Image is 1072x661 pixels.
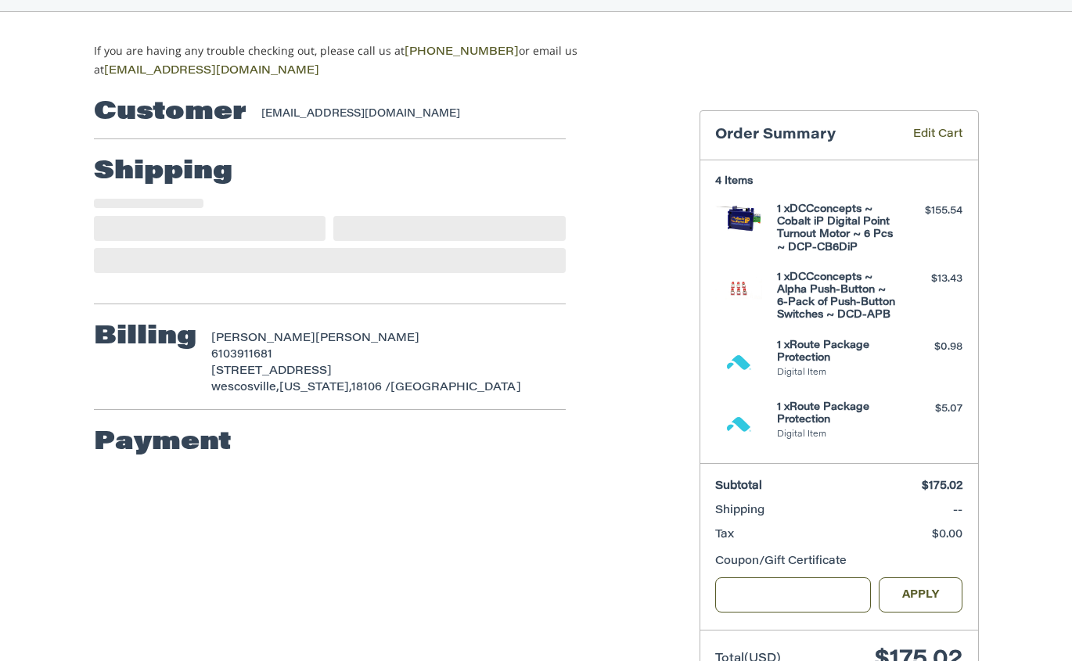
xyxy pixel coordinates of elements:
[901,339,962,355] div: $0.98
[901,401,962,417] div: $5.07
[94,42,627,80] p: If you are having any trouble checking out, please call us at or email us at
[94,156,232,188] h2: Shipping
[261,106,550,122] div: [EMAIL_ADDRESS][DOMAIN_NAME]
[715,530,734,541] span: Tax
[953,505,962,516] span: --
[211,333,315,344] span: [PERSON_NAME]
[104,66,319,77] a: [EMAIL_ADDRESS][DOMAIN_NAME]
[211,350,272,361] span: 6103911681
[922,481,962,492] span: $175.02
[94,322,196,353] h2: Billing
[932,530,962,541] span: $0.00
[715,175,962,188] h3: 4 Items
[777,203,897,254] h4: 1 x DCCconcepts ~ Cobalt iP Digital Point Turnout Motor ~ 6 Pcs ~ DCP-CB6DiP
[94,97,246,128] h2: Customer
[211,366,332,377] span: [STREET_ADDRESS]
[715,505,764,516] span: Shipping
[351,383,390,393] span: 18106 /
[715,577,871,613] input: Gift Certificate or Coupon Code
[777,339,897,365] h4: 1 x Route Package Protection
[777,429,897,442] li: Digital Item
[879,577,963,613] button: Apply
[901,203,962,219] div: $155.54
[94,427,232,458] h2: Payment
[777,401,897,427] h4: 1 x Route Package Protection
[211,383,279,393] span: wescosville,
[715,554,962,570] div: Coupon/Gift Certificate
[315,333,419,344] span: [PERSON_NAME]
[890,127,962,145] a: Edit Cart
[777,271,897,322] h4: 1 x DCCconcepts ~ Alpha Push-Button ~ 6-Pack of Push-Button Switches ~ DCD-APB
[390,383,521,393] span: [GEOGRAPHIC_DATA]
[715,127,890,145] h3: Order Summary
[405,47,519,58] a: [PHONE_NUMBER]
[901,271,962,287] div: $13.43
[715,481,762,492] span: Subtotal
[279,383,351,393] span: [US_STATE],
[777,367,897,380] li: Digital Item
